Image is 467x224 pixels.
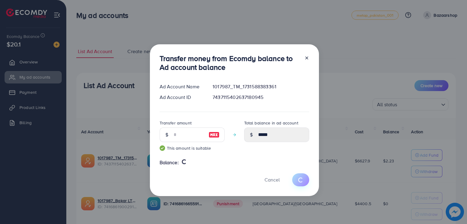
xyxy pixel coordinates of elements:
[160,54,299,72] h3: Transfer money from Ecomdy balance to Ad account balance
[208,83,314,90] div: 1017987_TM_1731588383361
[160,145,165,151] img: guide
[155,83,208,90] div: Ad Account Name
[209,131,220,138] img: image
[257,173,287,186] button: Cancel
[208,94,314,101] div: 7437115402637180945
[160,159,179,166] span: Balance:
[265,176,280,183] span: Cancel
[160,145,225,151] small: This amount is suitable
[160,120,192,126] label: Transfer amount
[244,120,298,126] label: Total balance in ad account
[155,94,208,101] div: Ad Account ID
